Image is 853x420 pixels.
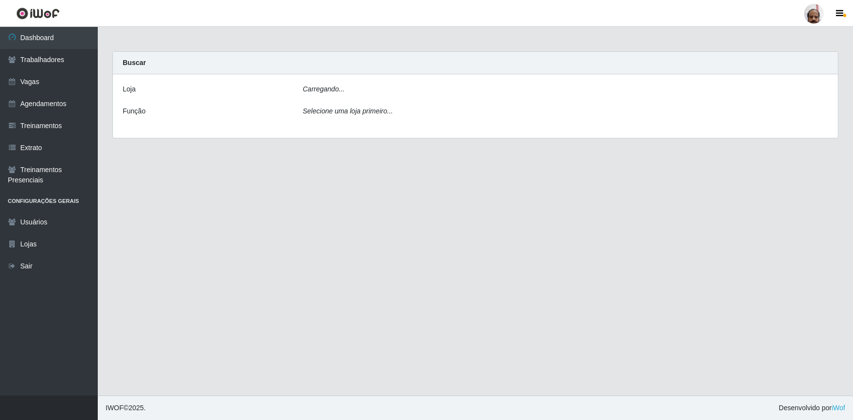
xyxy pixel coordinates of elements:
[123,59,146,66] strong: Buscar
[106,404,124,412] span: IWOF
[779,403,845,413] span: Desenvolvido por
[123,106,146,116] label: Função
[831,404,845,412] a: iWof
[16,7,60,20] img: CoreUI Logo
[123,84,135,94] label: Loja
[303,85,345,93] i: Carregando...
[303,107,393,115] i: Selecione uma loja primeiro...
[106,403,146,413] span: © 2025 .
